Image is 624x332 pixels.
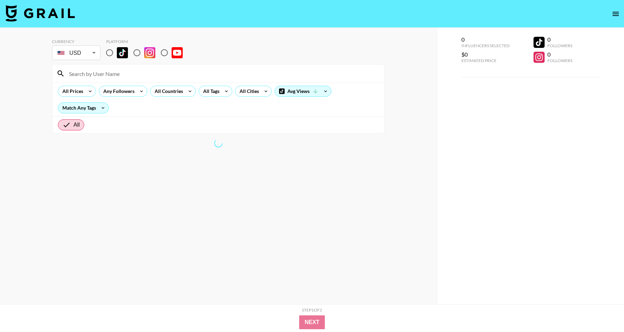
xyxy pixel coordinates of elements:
[117,47,128,58] img: TikTok
[299,315,325,329] button: Next
[58,103,109,113] div: Match Any Tags
[461,43,510,48] div: Influencers Selected
[65,68,380,79] input: Search by User Name
[150,86,184,96] div: All Countries
[461,51,510,58] div: $0
[302,307,322,313] div: Step 1 of 2
[52,39,101,44] div: Currency
[6,5,75,22] img: Grail Talent
[172,47,183,58] img: YouTube
[53,47,99,59] div: USD
[609,7,623,21] button: open drawer
[58,86,85,96] div: All Prices
[99,86,136,96] div: Any Followers
[199,86,221,96] div: All Tags
[461,58,510,63] div: Estimated Price
[106,39,188,44] div: Platform
[235,86,260,96] div: All Cities
[214,139,223,147] span: Refreshing lists, bookers, clients, countries, tags, cities, talent, talent...
[547,58,572,63] div: Followers
[547,36,572,43] div: 0
[547,51,572,58] div: 0
[589,297,616,324] iframe: Drift Widget Chat Controller
[144,47,155,58] img: Instagram
[73,121,80,129] span: All
[275,86,331,96] div: Avg Views
[547,43,572,48] div: Followers
[461,36,510,43] div: 0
